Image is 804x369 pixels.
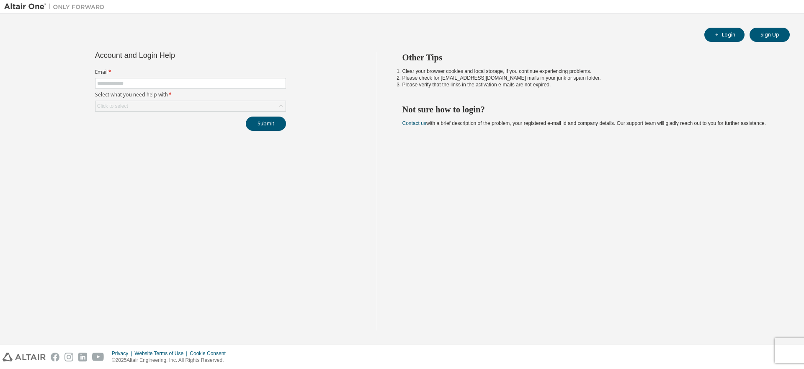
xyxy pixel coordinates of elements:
button: Submit [246,117,286,131]
label: Email [95,69,286,75]
h2: Not sure how to login? [402,104,775,115]
img: youtube.svg [92,353,104,361]
div: Click to select [95,101,286,111]
img: Altair One [4,3,109,11]
div: Cookie Consent [190,350,230,357]
button: Login [704,28,745,42]
li: Please verify that the links in the activation e-mails are not expired. [402,81,775,88]
li: Please check for [EMAIL_ADDRESS][DOMAIN_NAME] mails in your junk or spam folder. [402,75,775,81]
span: with a brief description of the problem, your registered e-mail id and company details. Our suppo... [402,120,766,126]
img: facebook.svg [51,353,59,361]
div: Account and Login Help [95,52,248,59]
p: © 2025 Altair Engineering, Inc. All Rights Reserved. [112,357,231,364]
div: Click to select [97,103,128,109]
a: Contact us [402,120,426,126]
button: Sign Up [750,28,790,42]
div: Website Terms of Use [134,350,190,357]
img: linkedin.svg [78,353,87,361]
li: Clear your browser cookies and local storage, if you continue experiencing problems. [402,68,775,75]
img: instagram.svg [64,353,73,361]
h2: Other Tips [402,52,775,63]
div: Privacy [112,350,134,357]
img: altair_logo.svg [3,353,46,361]
label: Select what you need help with [95,91,286,98]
